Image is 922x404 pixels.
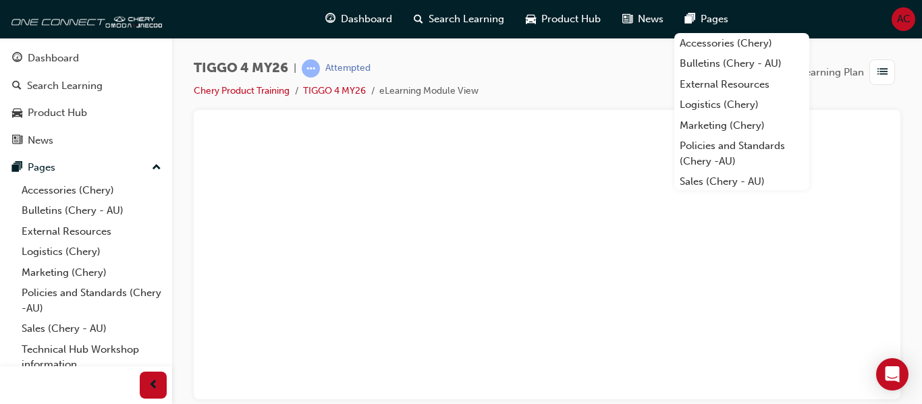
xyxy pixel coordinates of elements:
[28,51,79,66] div: Dashboard
[800,65,864,80] span: Learning Plan
[302,59,320,78] span: learningRecordVerb_ATTEMPT-icon
[16,262,167,283] a: Marketing (Chery)
[674,171,809,192] a: Sales (Chery - AU)
[5,155,167,180] button: Pages
[315,5,403,33] a: guage-iconDashboard
[7,5,162,32] img: oneconnect
[414,11,423,28] span: search-icon
[800,59,900,85] button: Learning Plan
[5,128,167,153] a: News
[674,115,809,136] a: Marketing (Chery)
[429,11,504,27] span: Search Learning
[12,135,22,147] span: news-icon
[515,5,612,33] a: car-iconProduct Hub
[152,159,161,177] span: up-icon
[148,377,159,394] span: prev-icon
[12,107,22,119] span: car-icon
[16,241,167,262] a: Logistics (Chery)
[325,11,335,28] span: guage-icon
[5,100,167,125] a: Product Hub
[379,84,479,99] li: eLearning Module View
[194,61,288,76] span: TIGGO 4 MY26
[541,11,601,27] span: Product Hub
[5,43,167,155] button: DashboardSearch LearningProduct HubNews
[638,11,663,27] span: News
[303,85,366,96] a: TIGGO 4 MY26
[28,133,53,148] div: News
[341,11,392,27] span: Dashboard
[403,5,515,33] a: search-iconSearch Learning
[27,78,103,94] div: Search Learning
[622,11,632,28] span: news-icon
[674,53,809,74] a: Bulletins (Chery - AU)
[674,5,739,33] a: pages-iconPages
[12,80,22,92] span: search-icon
[16,283,167,318] a: Policies and Standards (Chery -AU)
[325,62,371,75] div: Attempted
[194,85,290,96] a: Chery Product Training
[685,11,695,28] span: pages-icon
[5,46,167,71] a: Dashboard
[674,136,809,171] a: Policies and Standards (Chery -AU)
[28,105,87,121] div: Product Hub
[612,5,674,33] a: news-iconNews
[16,318,167,339] a: Sales (Chery - AU)
[674,33,809,54] a: Accessories (Chery)
[892,7,915,31] button: AC
[16,221,167,242] a: External Resources
[12,53,22,65] span: guage-icon
[16,180,167,201] a: Accessories (Chery)
[674,74,809,95] a: External Resources
[5,74,167,98] a: Search Learning
[28,160,55,175] div: Pages
[701,11,728,27] span: Pages
[877,64,888,81] span: list-icon
[876,358,909,391] div: Open Intercom Messenger
[526,11,536,28] span: car-icon
[294,61,296,76] span: |
[16,200,167,221] a: Bulletins (Chery - AU)
[674,94,809,115] a: Logistics (Chery)
[16,339,167,375] a: Technical Hub Workshop information
[12,162,22,174] span: pages-icon
[897,11,911,27] span: AC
